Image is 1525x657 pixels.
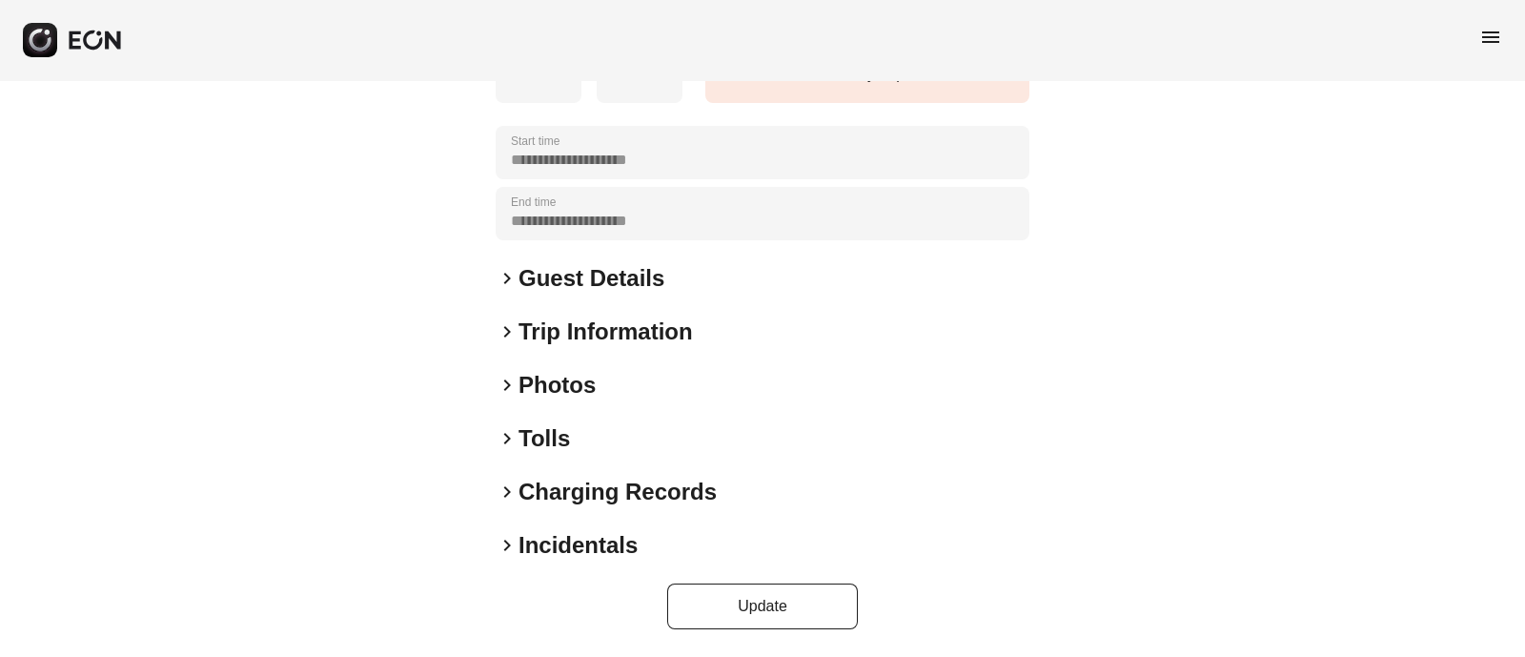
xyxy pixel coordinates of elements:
h2: Guest Details [518,263,664,294]
span: keyboard_arrow_right [496,320,518,343]
span: keyboard_arrow_right [496,374,518,397]
h2: Trip Information [518,317,693,347]
h2: Charging Records [518,477,717,507]
h2: Incidentals [518,530,638,561]
button: Update [667,584,858,629]
span: keyboard_arrow_right [496,427,518,450]
h2: Tolls [518,423,570,454]
span: keyboard_arrow_right [496,481,518,503]
span: menu [1479,26,1502,49]
h2: Photos [518,370,596,400]
span: keyboard_arrow_right [496,534,518,557]
span: keyboard_arrow_right [496,267,518,290]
